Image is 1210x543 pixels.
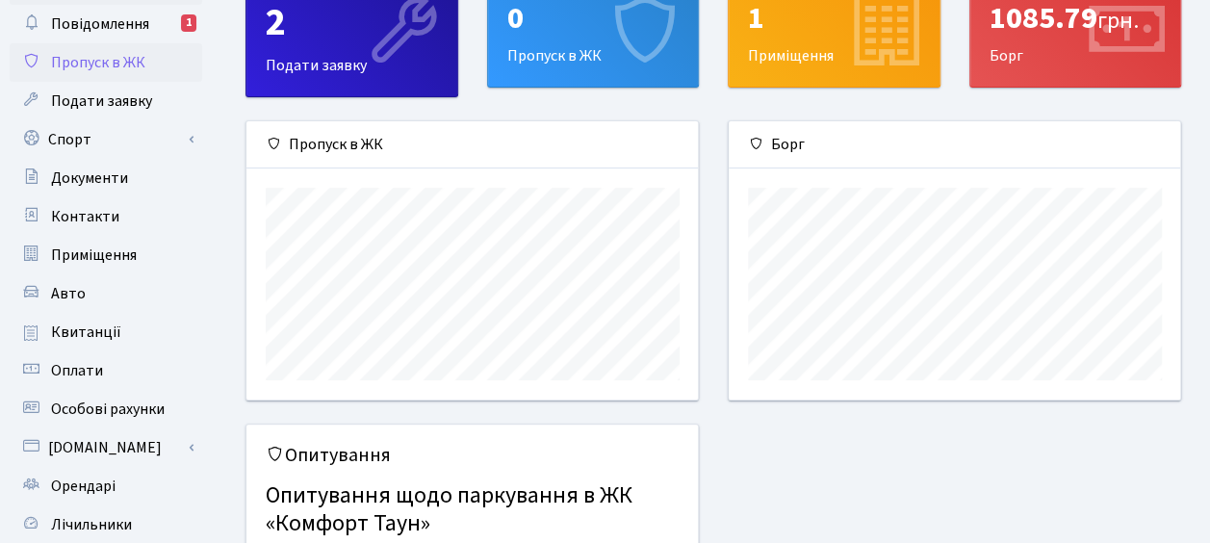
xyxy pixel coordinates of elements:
span: Подати заявку [51,90,152,112]
a: Оплати [10,351,202,390]
a: Пропуск в ЖК [10,43,202,82]
a: Повідомлення1 [10,5,202,43]
a: Квитанції [10,313,202,351]
a: Приміщення [10,236,202,274]
div: 1 [181,14,196,32]
span: Орендарі [51,476,116,497]
span: Особові рахунки [51,399,165,420]
a: Особові рахунки [10,390,202,428]
a: Контакти [10,197,202,236]
a: Спорт [10,120,202,159]
a: Подати заявку [10,82,202,120]
span: Авто [51,283,86,304]
a: Документи [10,159,202,197]
span: Пропуск в ЖК [51,52,145,73]
div: Пропуск в ЖК [246,121,698,168]
h5: Опитування [266,444,679,467]
div: Борг [729,121,1180,168]
a: [DOMAIN_NAME] [10,428,202,467]
span: Документи [51,168,128,189]
span: Квитанції [51,322,121,343]
span: Контакти [51,206,119,227]
a: Авто [10,274,202,313]
span: Оплати [51,360,103,381]
span: Приміщення [51,245,137,266]
span: Лічильники [51,514,132,535]
span: Повідомлення [51,13,149,35]
a: Орендарі [10,467,202,505]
